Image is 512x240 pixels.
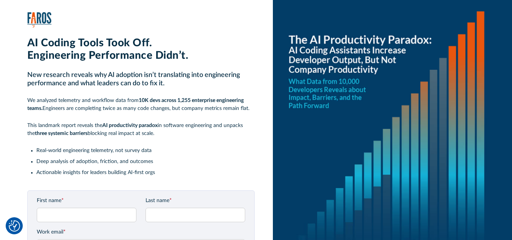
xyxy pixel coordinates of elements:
[27,98,244,111] strong: 10K devs across 1,255 enterprise engineering teams.
[9,220,20,232] button: Cookie Settings
[27,37,255,50] h1: AI Coding Tools Took Off.
[36,169,255,177] li: Actionable insights for leaders building AI-first orgs
[37,197,136,205] label: First name
[37,228,245,236] label: Work email
[27,122,255,138] p: This landmark report reveals the in software engineering and unpacks the blocking real impact at ...
[27,49,255,62] h1: Engineering Performance Didn’t.
[36,147,255,155] li: Real-world engineering telemetry, not survey data
[35,131,88,136] strong: three systemic barriers
[146,197,245,205] label: Last name
[27,12,52,28] img: Faros Logo
[9,220,20,232] img: Revisit consent button
[36,158,255,166] li: Deep analysis of adoption, friction, and outcomes
[102,123,158,128] strong: AI productivity paradox
[27,71,255,88] h2: New research reveals why AI adoption isn’t translating into engineering performance and what lead...
[27,97,255,113] p: We analyzed telemetry and workflow data from Engineers are completing twice as many code changes,...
